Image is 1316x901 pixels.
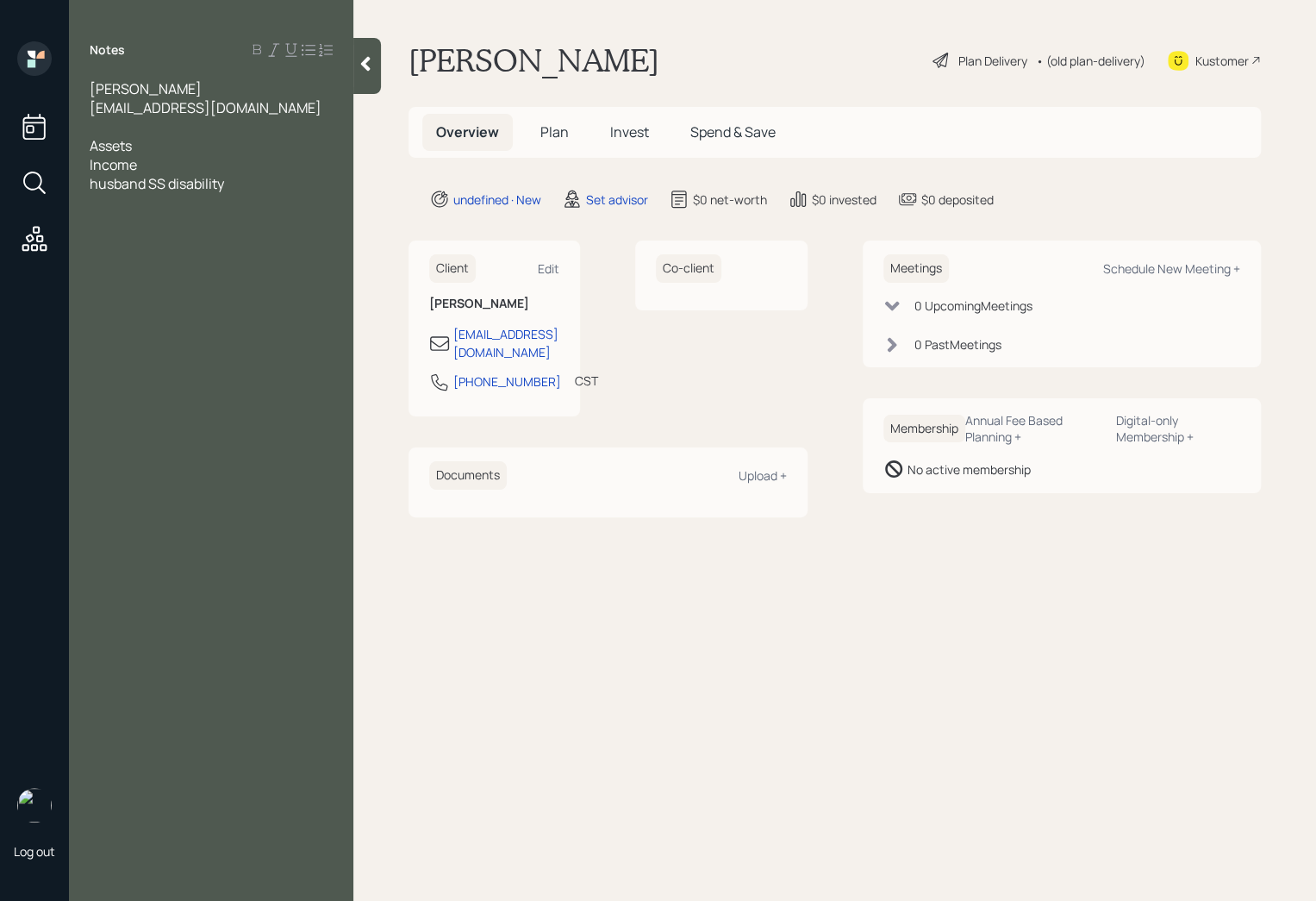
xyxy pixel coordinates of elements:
div: No active membership [907,460,1031,479]
h6: Client [429,254,476,283]
div: $0 invested [812,191,876,209]
div: Set advisor [586,191,648,209]
span: [EMAIL_ADDRESS][DOMAIN_NAME] [90,98,321,117]
label: Notes [90,41,125,59]
div: Edit [538,260,559,277]
img: retirable_logo.png [17,788,52,823]
div: CST [575,372,598,390]
div: Schedule New Meeting + [1103,260,1240,277]
span: husband SS disability [90,174,224,193]
div: 0 Upcoming Meeting s [914,297,1032,315]
span: [PERSON_NAME] [90,79,202,98]
div: [EMAIL_ADDRESS][DOMAIN_NAME] [453,325,559,361]
h6: Co-client [656,254,721,283]
span: Plan [540,122,569,141]
span: Spend & Save [690,122,776,141]
div: • (old plan-delivery) [1036,52,1145,70]
div: $0 net-worth [693,191,767,209]
div: Kustomer [1195,52,1249,70]
h1: [PERSON_NAME] [409,41,659,79]
h6: Documents [429,461,507,490]
div: $0 deposited [921,191,994,209]
div: undefined · New [453,191,541,209]
div: Digital-only Membership + [1115,412,1240,445]
span: Income [90,155,137,174]
div: [PHONE_NUMBER] [453,372,561,391]
div: 0 Past Meeting s [914,335,1001,354]
div: Upload + [739,467,787,484]
h6: Membership [883,415,965,443]
span: Overview [436,122,499,141]
h6: Meetings [883,254,949,283]
span: Invest [610,122,649,141]
div: Annual Fee Based Planning + [965,412,1102,445]
h6: [PERSON_NAME] [429,297,559,311]
div: Plan Delivery [958,52,1027,70]
div: Log out [14,843,55,860]
span: Assets [90,136,132,155]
